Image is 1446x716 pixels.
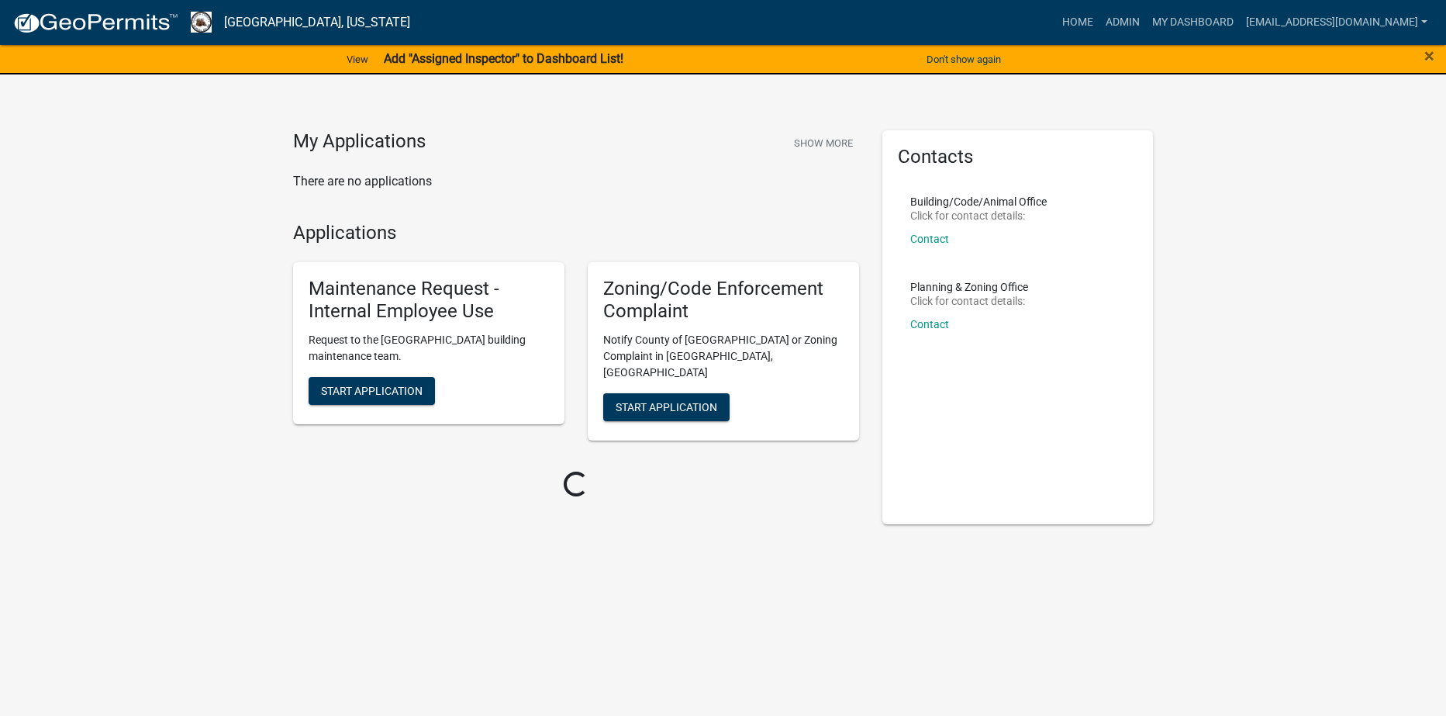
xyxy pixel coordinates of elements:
[910,282,1028,292] p: Planning & Zoning Office
[293,172,859,191] p: There are no applications
[910,233,949,245] a: Contact
[309,278,549,323] h5: Maintenance Request - Internal Employee Use
[603,278,844,323] h5: Zoning/Code Enforcement Complaint
[910,318,949,330] a: Contact
[910,196,1047,207] p: Building/Code/Animal Office
[1424,47,1434,65] button: Close
[384,51,623,66] strong: Add "Assigned Inspector" to Dashboard List!
[1424,45,1434,67] span: ×
[1099,8,1146,37] a: Admin
[1240,8,1434,37] a: [EMAIL_ADDRESS][DOMAIN_NAME]
[1056,8,1099,37] a: Home
[224,9,410,36] a: [GEOGRAPHIC_DATA], [US_STATE]
[603,332,844,381] p: Notify County of [GEOGRAPHIC_DATA] or Zoning Complaint in [GEOGRAPHIC_DATA], [GEOGRAPHIC_DATA]
[788,130,859,156] button: Show More
[898,146,1138,168] h5: Contacts
[1146,8,1240,37] a: My Dashboard
[191,12,212,33] img: Madison County, Georgia
[293,130,426,154] h4: My Applications
[309,377,435,405] button: Start Application
[293,222,859,244] h4: Applications
[321,384,423,396] span: Start Application
[603,393,730,421] button: Start Application
[920,47,1007,72] button: Don't show again
[293,222,859,453] wm-workflow-list-section: Applications
[340,47,374,72] a: View
[616,400,717,413] span: Start Application
[910,296,1028,306] p: Click for contact details:
[910,210,1047,221] p: Click for contact details:
[309,332,549,365] p: Request to the [GEOGRAPHIC_DATA] building maintenance team.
